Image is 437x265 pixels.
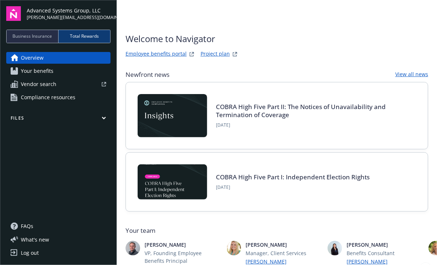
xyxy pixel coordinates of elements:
span: [DATE] [216,184,370,191]
span: Welcome to Navigator [126,32,239,45]
span: Manager, Client Services [246,249,322,257]
img: navigator-logo.svg [6,6,21,21]
span: Overview [21,52,44,64]
a: COBRA High Five Part II: The Notices of Unavailability and Termination of Coverage [216,102,386,119]
span: [PERSON_NAME] [246,241,322,249]
span: What ' s new [21,236,49,243]
div: Log out [21,247,39,259]
img: photo [126,241,140,255]
span: VP, Founding Employee Benefits Principal [145,249,221,265]
span: [PERSON_NAME] [145,241,221,249]
span: [DATE] [216,122,407,128]
a: View all news [395,70,428,79]
span: [PERSON_NAME] [347,241,423,249]
span: Benefits Consultant [347,249,423,257]
span: FAQs [21,220,33,232]
img: Card Image - EB Compliance Insights.png [138,94,207,137]
a: Your benefits [6,65,111,77]
span: [PERSON_NAME][EMAIL_ADDRESS][DOMAIN_NAME] [27,14,111,21]
span: Total Rewards [70,33,99,40]
img: photo [227,241,241,255]
span: Compliance resources [21,92,75,103]
span: Newfront news [126,70,169,79]
a: FAQs [6,220,111,232]
a: Project plan [201,50,230,59]
button: What's new [6,236,61,243]
a: Vendor search [6,78,111,90]
button: Advanced Systems Group, LLC[PERSON_NAME][EMAIL_ADDRESS][DOMAIN_NAME] [27,6,111,21]
img: photo [328,241,342,255]
a: projectPlanWebsite [231,50,239,59]
a: Compliance resources [6,92,111,103]
a: COBRA High Five Part I: Independent Election Rights [216,173,370,181]
span: Vendor search [21,78,56,90]
img: BLOG-Card Image - Compliance - COBRA High Five Pt 1 07-18-25.jpg [138,164,207,199]
a: striveWebsite [187,50,196,59]
span: Your benefits [21,65,53,77]
span: Advanced Systems Group, LLC [27,7,111,14]
span: Business Insurance [13,33,52,40]
button: Files [6,115,111,124]
a: Employee benefits portal [126,50,187,59]
a: Overview [6,52,111,64]
span: Your team [126,226,428,235]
